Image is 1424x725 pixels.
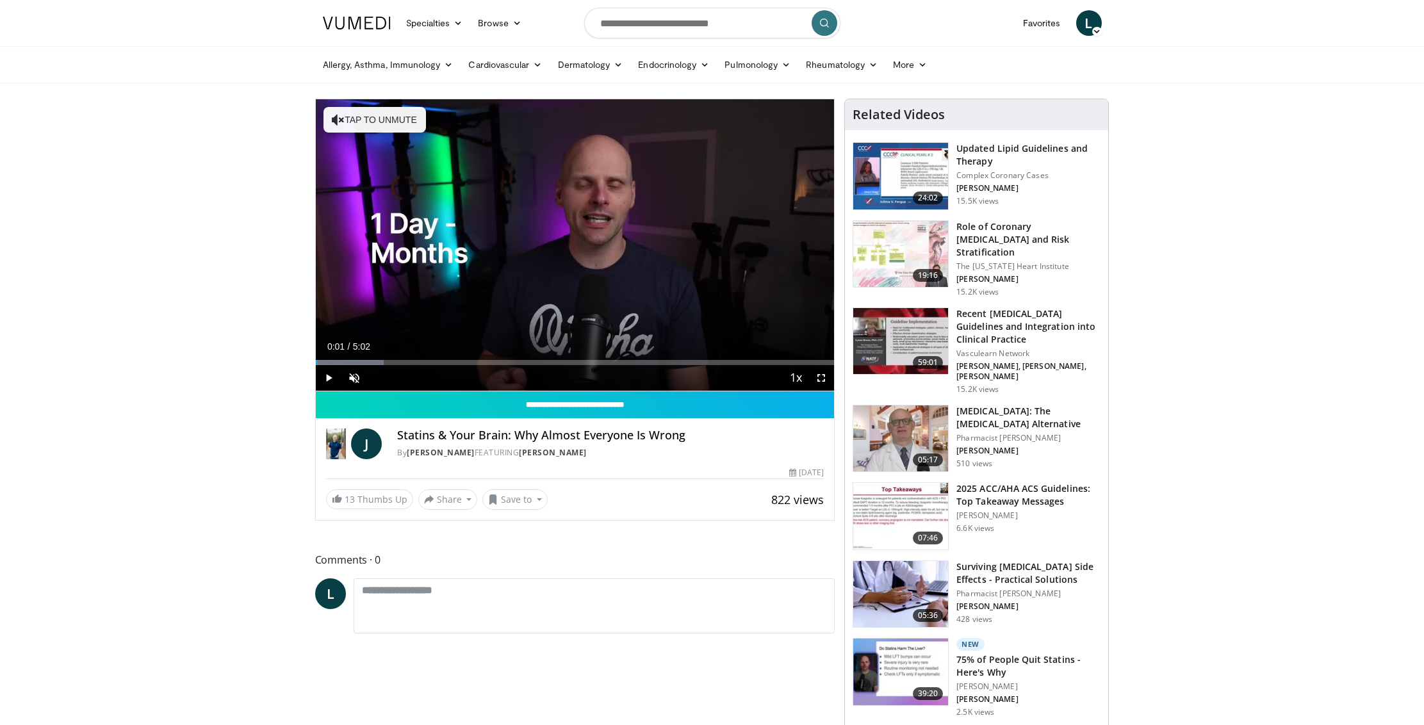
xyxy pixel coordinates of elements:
span: 24:02 [913,191,944,204]
div: By FEATURING [397,447,824,459]
h3: 2025 ACC/AHA ACS Guidelines: Top Takeaway Messages [956,482,1101,508]
a: L [1076,10,1102,36]
button: Fullscreen [808,365,834,391]
input: Search topics, interventions [584,8,840,38]
img: 79764dec-74e5-4d11-9932-23f29d36f9dc.150x105_q85_crop-smart_upscale.jpg [853,639,948,705]
p: Pharmacist [PERSON_NAME] [956,433,1101,443]
h4: Related Videos [853,107,945,122]
p: 510 views [956,459,992,469]
p: 428 views [956,614,992,624]
img: 369ac253-1227-4c00-b4e1-6e957fd240a8.150x105_q85_crop-smart_upscale.jpg [853,483,948,550]
span: / [348,341,350,352]
img: 1efa8c99-7b8a-4ab5-a569-1c219ae7bd2c.150x105_q85_crop-smart_upscale.jpg [853,221,948,288]
p: Pharmacist [PERSON_NAME] [956,589,1101,599]
p: [PERSON_NAME] [956,681,1101,692]
span: Comments 0 [315,551,835,568]
h3: [MEDICAL_DATA]: The [MEDICAL_DATA] Alternative [956,405,1101,430]
a: L [315,578,346,609]
span: 05:36 [913,609,944,622]
a: Favorites [1015,10,1068,36]
img: ce9609b9-a9bf-4b08-84dd-8eeb8ab29fc6.150x105_q85_crop-smart_upscale.jpg [853,405,948,472]
h3: Surviving [MEDICAL_DATA] Side Effects - Practical Solutions [956,560,1101,586]
span: 05:17 [913,453,944,466]
span: 0:01 [327,341,345,352]
span: 59:01 [913,356,944,369]
a: More [885,52,935,77]
a: [PERSON_NAME] [407,447,475,458]
a: Specialties [398,10,471,36]
p: 15.2K views [956,287,999,297]
p: Complex Coronary Cases [956,170,1101,181]
p: [PERSON_NAME] [956,601,1101,612]
p: 15.5K views [956,196,999,206]
button: Playback Rate [783,365,808,391]
a: Allergy, Asthma, Immunology [315,52,461,77]
p: The [US_STATE] Heart Institute [956,261,1101,272]
button: Tap to unmute [323,107,426,133]
a: 39:20 New 75% of People Quit Statins - Here's Why [PERSON_NAME] [PERSON_NAME] 2.5K views [853,638,1101,717]
span: 39:20 [913,687,944,700]
button: Play [316,365,341,391]
a: 05:17 [MEDICAL_DATA]: The [MEDICAL_DATA] Alternative Pharmacist [PERSON_NAME] [PERSON_NAME] 510 v... [853,405,1101,473]
h3: Updated Lipid Guidelines and Therapy [956,142,1101,168]
p: 2.5K views [956,707,994,717]
button: Save to [482,489,548,510]
span: 07:46 [913,532,944,544]
h3: Role of Coronary [MEDICAL_DATA] and Risk Stratification [956,220,1101,259]
div: [DATE] [789,467,824,478]
a: 07:46 2025 ACC/AHA ACS Guidelines: Top Takeaway Messages [PERSON_NAME] 6.6K views [853,482,1101,550]
a: J [351,428,382,459]
img: 77f671eb-9394-4acc-bc78-a9f077f94e00.150x105_q85_crop-smart_upscale.jpg [853,143,948,209]
img: VuMedi Logo [323,17,391,29]
span: 13 [345,493,355,505]
a: [PERSON_NAME] [519,447,587,458]
p: [PERSON_NAME], [PERSON_NAME], [PERSON_NAME] [956,361,1101,382]
p: 6.6K views [956,523,994,534]
p: Vasculearn Network [956,348,1101,359]
a: Endocrinology [630,52,717,77]
a: 24:02 Updated Lipid Guidelines and Therapy Complex Coronary Cases [PERSON_NAME] 15.5K views [853,142,1101,210]
div: Progress Bar [316,360,835,365]
a: Rheumatology [798,52,885,77]
img: 1778299e-4205-438f-a27e-806da4d55abe.150x105_q85_crop-smart_upscale.jpg [853,561,948,628]
a: 05:36 Surviving [MEDICAL_DATA] Side Effects - Practical Solutions Pharmacist [PERSON_NAME] [PERSO... [853,560,1101,628]
p: [PERSON_NAME] [956,446,1101,456]
a: 13 Thumbs Up [326,489,413,509]
p: [PERSON_NAME] [956,694,1101,705]
span: 822 views [771,492,824,507]
p: [PERSON_NAME] [956,510,1101,521]
a: Cardiovascular [461,52,550,77]
span: 19:16 [913,269,944,282]
a: 59:01 Recent [MEDICAL_DATA] Guidelines and Integration into Clinical Practice Vasculearn Network ... [853,307,1101,395]
button: Unmute [341,365,367,391]
a: 19:16 Role of Coronary [MEDICAL_DATA] and Risk Stratification The [US_STATE] Heart Institute [PER... [853,220,1101,297]
p: New [956,638,985,651]
a: Dermatology [550,52,631,77]
p: [PERSON_NAME] [956,183,1101,193]
p: [PERSON_NAME] [956,274,1101,284]
h3: Recent [MEDICAL_DATA] Guidelines and Integration into Clinical Practice [956,307,1101,346]
h4: Statins & Your Brain: Why Almost Everyone Is Wrong [397,428,824,443]
img: Dr. Jordan Rennicke [326,428,347,459]
a: Browse [470,10,529,36]
a: Pulmonology [717,52,798,77]
h3: 75% of People Quit Statins - Here's Why [956,653,1101,679]
button: Share [418,489,478,510]
img: 87825f19-cf4c-4b91-bba1-ce218758c6bb.150x105_q85_crop-smart_upscale.jpg [853,308,948,375]
span: 5:02 [353,341,370,352]
p: 15.2K views [956,384,999,395]
video-js: Video Player [316,99,835,391]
